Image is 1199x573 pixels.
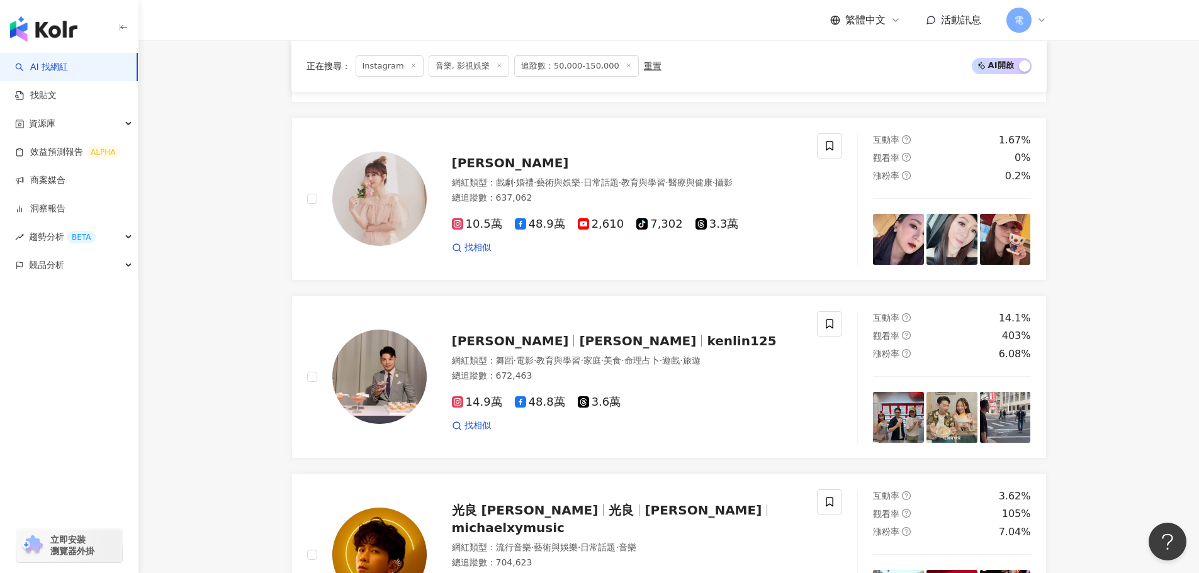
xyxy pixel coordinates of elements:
img: post-image [926,214,977,265]
div: 105% [1002,507,1031,521]
span: 互動率 [873,313,899,323]
span: 追蹤數：50,000-150,000 [514,55,639,77]
img: chrome extension [20,535,45,555]
span: · [616,542,618,552]
span: 漲粉率 [873,170,899,181]
span: question-circle [902,349,911,358]
span: 正在搜尋 ： [307,61,351,71]
div: BETA [67,231,96,243]
span: 競品分析 [29,251,64,279]
span: 戲劇 [496,177,514,187]
div: 0.2% [1005,169,1031,183]
a: 找相似 [452,420,491,432]
span: 電 [1015,13,1023,27]
span: 10.5萬 [452,218,502,231]
span: 觀看率 [873,509,899,519]
div: 總追蹤數 ： 672,463 [452,370,802,382]
span: 立即安裝 瀏覽器外掛 [50,534,94,557]
span: 命理占卜 [624,355,660,365]
span: 互動率 [873,135,899,145]
a: searchAI 找網紅 [15,61,68,74]
span: 教育與學習 [621,177,665,187]
span: 教育與學習 [536,355,580,365]
span: question-circle [902,527,911,536]
img: KOL Avatar [332,330,427,424]
span: [PERSON_NAME] [452,155,569,170]
span: 醫療與健康 [668,177,712,187]
span: 光良 [609,503,634,518]
iframe: Help Scout Beacon - Open [1149,523,1186,560]
span: 舞蹈 [496,355,514,365]
span: 觀看率 [873,153,899,163]
span: · [578,542,580,552]
span: 互動率 [873,491,899,501]
span: 遊戲 [662,355,680,365]
span: 找相似 [464,420,491,432]
span: 電影 [516,355,534,365]
a: chrome extension立即安裝 瀏覽器外掛 [16,528,122,562]
span: question-circle [902,331,911,340]
span: Instagram [356,55,424,77]
img: KOL Avatar [332,152,427,246]
img: post-image [873,392,924,443]
img: post-image [873,214,924,265]
span: 2,610 [578,218,624,231]
span: · [534,355,536,365]
img: post-image [980,214,1031,265]
span: 活動訊息 [941,14,981,26]
a: 洞察報告 [15,203,65,215]
span: [PERSON_NAME] [452,333,569,348]
a: KOL Avatar[PERSON_NAME][PERSON_NAME]kenlin125網紅類型：舞蹈·電影·教育與學習·家庭·美食·命理占卜·遊戲·旅遊總追蹤數：672,46314.9萬48... [291,296,1047,459]
div: 403% [1002,329,1031,343]
span: 旅遊 [683,355,701,365]
span: 音樂, 影視娛樂 [429,55,509,77]
img: post-image [926,392,977,443]
span: · [621,355,624,365]
div: 網紅類型 ： [452,355,802,367]
div: 網紅類型 ： [452,542,802,554]
span: 藝術與娛樂 [536,177,580,187]
span: 趨勢分析 [29,223,96,251]
span: 美食 [604,355,621,365]
span: question-circle [902,509,911,518]
span: question-circle [902,171,911,180]
span: 光良 [PERSON_NAME] [452,503,599,518]
span: 觀看率 [873,331,899,341]
span: 3.3萬 [695,218,739,231]
img: logo [10,16,77,42]
span: 日常話題 [580,542,616,552]
span: rise [15,233,24,242]
span: question-circle [902,491,911,500]
a: KOL Avatar[PERSON_NAME]網紅類型：戲劇·婚禮·藝術與娛樂·日常話題·教育與學習·醫療與健康·攝影總追蹤數：637,06210.5萬48.9萬2,6107,3023.3萬找相... [291,118,1047,281]
span: 婚禮 [516,177,534,187]
span: 家庭 [583,355,601,365]
div: 7.04% [999,525,1031,539]
a: 找貼文 [15,89,57,102]
span: question-circle [902,153,911,162]
span: 藝術與娛樂 [534,542,578,552]
span: 14.9萬 [452,396,502,409]
div: 1.67% [999,133,1031,147]
span: · [534,177,536,187]
span: michaelxymusic [452,520,565,535]
img: post-image [980,392,1031,443]
span: · [660,355,662,365]
span: 48.8萬 [515,396,565,409]
span: 繁體中文 [845,13,886,27]
span: 漲粉率 [873,526,899,537]
a: 找相似 [452,242,491,254]
span: 音樂 [619,542,636,552]
span: [PERSON_NAME] [579,333,696,348]
span: question-circle [902,135,911,144]
span: 48.9萬 [515,218,565,231]
span: · [514,355,516,365]
span: [PERSON_NAME] [645,503,762,518]
span: · [514,177,516,187]
span: · [712,177,715,187]
span: 攝影 [715,177,733,187]
a: 商案媒合 [15,174,65,187]
div: 0% [1015,151,1030,165]
span: · [619,177,621,187]
span: question-circle [902,313,911,322]
span: 日常話題 [583,177,619,187]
